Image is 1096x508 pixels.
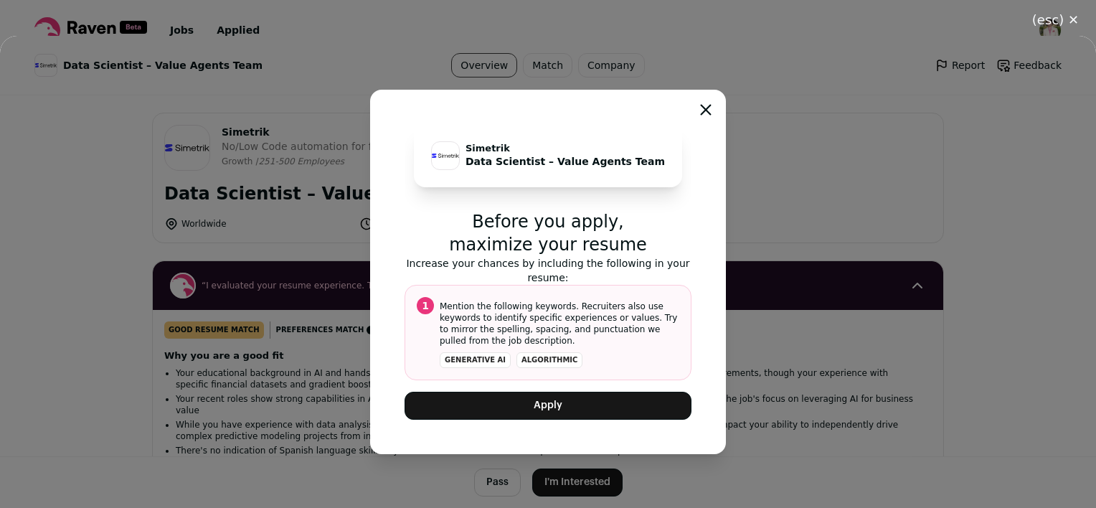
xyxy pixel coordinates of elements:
li: algorithmic [516,352,582,368]
p: Simetrik [466,143,665,154]
button: Close modal [1015,4,1096,36]
span: 1 [417,297,434,314]
button: Close modal [700,104,712,116]
img: 89a45ae2f6698ee07235b8c44cd95478291923b412e83b309ff3cf41d953d559.svg [432,154,459,159]
button: Apply [405,392,691,420]
li: Generative AI [440,352,511,368]
span: Mention the following keywords [440,301,576,311]
p: Before you apply, maximize your resume [405,210,691,256]
p: Data Scientist – Value Agents Team [466,154,665,169]
p: Increase your chances by including the following in your resume: [405,256,691,285]
span: . Recruiters also use keywords to identify specific experiences or values. Try to mirror the spel... [440,301,679,347]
